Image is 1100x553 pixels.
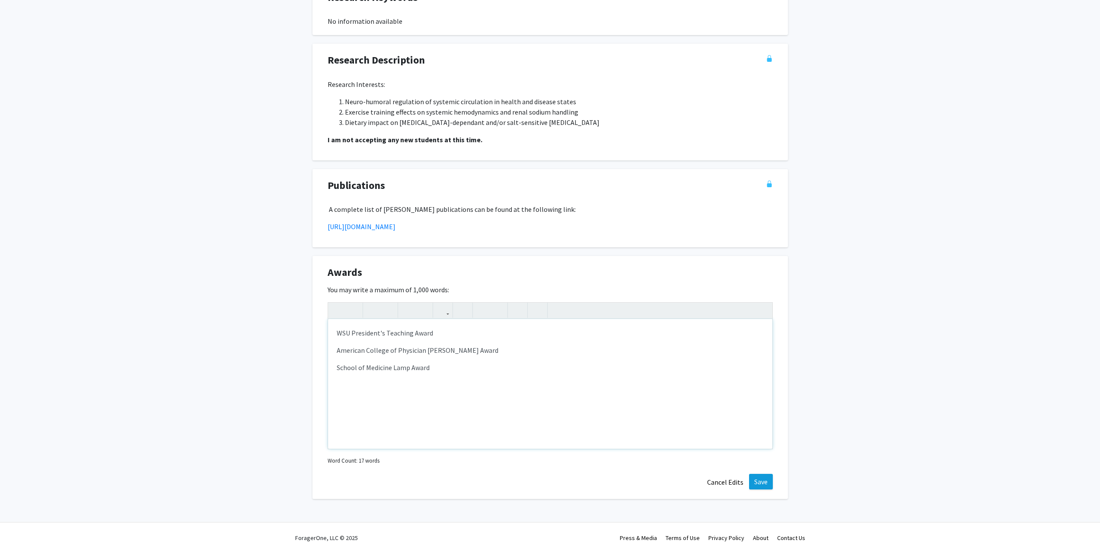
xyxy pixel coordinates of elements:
[295,523,358,553] div: ForagerOne, LLC © 2025
[345,303,360,318] button: Redo (Ctrl + Y)
[620,534,657,542] a: Press & Media
[328,222,395,231] a: [URL][DOMAIN_NAME]
[337,345,764,355] p: American College of Physician [PERSON_NAME] Award
[328,135,482,144] strong: I am not accepting any new students at this time.
[455,303,470,318] button: Insert Image
[753,534,768,542] a: About
[435,303,450,318] button: Link
[365,303,380,318] button: Strong (Ctrl + B)
[337,362,764,373] p: School of Medicine Lamp Award
[708,534,744,542] a: Privacy Policy
[328,178,385,193] span: Publications
[345,96,773,107] li: Neuro-humoral regulation of systemic circulation in health and disease states
[328,265,362,280] span: Awards
[530,303,545,318] button: Insert horizontal rule
[328,284,449,295] label: You may write a maximum of 1,000 words:
[400,303,415,318] button: Superscript
[777,534,805,542] a: Contact Us
[490,303,505,318] button: Ordered list
[701,474,749,490] button: Cancel Edits
[475,303,490,318] button: Unordered list
[749,474,773,489] button: Save
[380,303,395,318] button: Emphasis (Ctrl + I)
[415,303,430,318] button: Subscript
[337,328,764,338] p: WSU President's Teaching Award
[6,514,37,547] iframe: Chat
[345,107,773,117] li: Exercise training effects on systemic hemodynamics and renal sodium handling
[328,16,773,26] div: No information available
[345,117,773,128] li: Dietary impact on [MEDICAL_DATA]-dependant and/or salt-sensitive [MEDICAL_DATA]
[666,534,700,542] a: Terms of Use
[755,303,770,318] button: Fullscreen
[328,52,425,68] span: Research Description
[329,205,576,214] span: A complete list of [PERSON_NAME] publications can be found at the following link:
[330,303,345,318] button: Undo (Ctrl + Z)
[328,79,773,90] p: Research Interests:
[328,457,379,465] small: Word Count: 17 words
[328,319,772,449] div: Note to users with screen readers: Please deactivate our accessibility plugin for this page as it...
[510,303,525,318] button: Remove format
